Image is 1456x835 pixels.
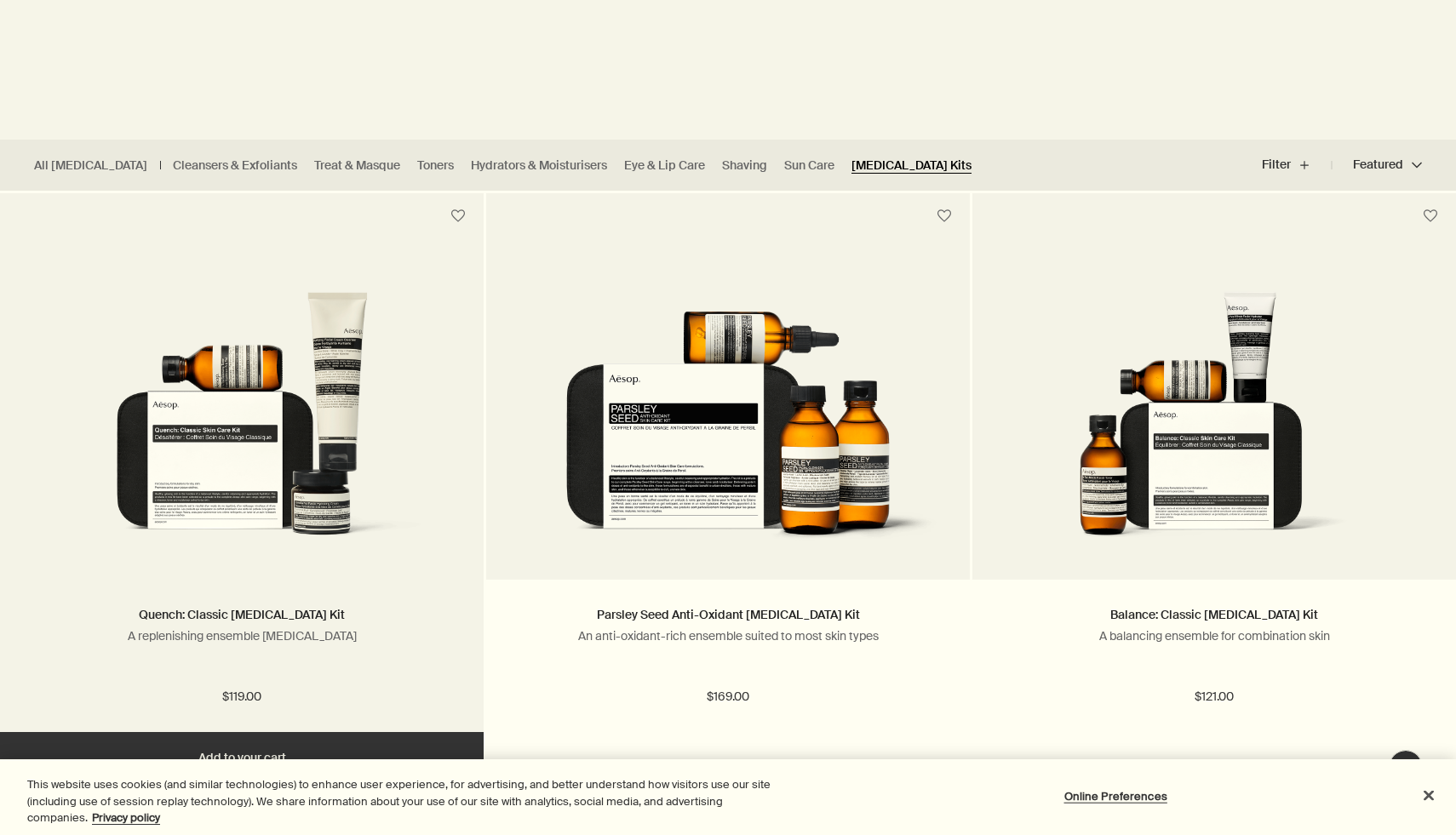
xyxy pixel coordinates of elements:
[443,201,473,232] button: Save to cabinet
[998,291,1430,554] img: Image of Aesop Balance Classic Skin Kit
[597,607,860,622] a: Parsley Seed Anti-Oxidant [MEDICAL_DATA] Kit
[624,157,705,174] a: Eye & Lip Care
[471,157,607,174] a: Hydrators & Moisturisers
[27,776,801,826] div: This website uses cookies (and similar technologies) to enhance user experience, for advertising,...
[34,157,147,174] a: All [MEDICAL_DATA]
[722,157,767,174] a: Shaving
[222,687,261,707] span: $119.00
[1063,779,1169,813] button: Online Preferences, Opens the preference center dialog
[851,157,972,174] a: [MEDICAL_DATA] Kits
[1262,145,1332,186] button: Filter
[139,607,345,622] a: Quench: Classic [MEDICAL_DATA] Kit
[1110,607,1318,622] a: Balance: Classic [MEDICAL_DATA] Kit
[1195,687,1234,707] span: $121.00
[972,239,1456,580] a: Image of Aesop Balance Classic Skin Kit
[314,157,400,174] a: Treat & Masque
[784,157,834,174] a: Sun Care
[512,291,944,554] img: Kit container along with three Parsley Seed products
[92,810,160,825] a: More information about your privacy, opens in a new tab
[26,628,458,643] p: A replenishing ensemble [MEDICAL_DATA]
[26,291,458,554] img: Quench Kit
[512,628,944,643] p: An anti-oxidant-rich ensemble suited to most skin types
[929,201,960,232] button: Save to cabinet
[1332,145,1422,186] button: Featured
[417,157,454,174] a: Toners
[998,628,1430,643] p: A balancing ensemble for combination skin
[1410,776,1447,814] button: Close
[486,239,970,580] a: Kit container along with three Parsley Seed products
[1389,750,1423,784] button: Live Assistance
[173,157,297,174] a: Cleansers & Exfoliants
[707,687,749,707] span: $169.00
[1415,201,1446,232] button: Save to cabinet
